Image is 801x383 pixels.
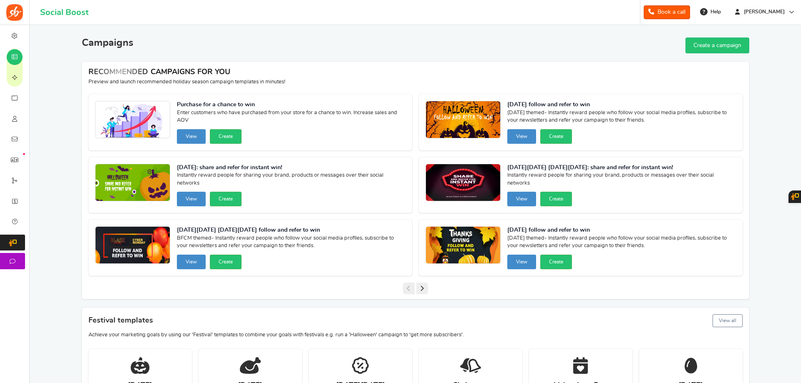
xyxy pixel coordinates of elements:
span: Enter customers who have purchased from your store for a chance to win. Increase sales and AOV [177,109,406,126]
em: New [23,153,25,155]
a: Create a campaign [685,38,749,53]
span: Instantly reward people for sharing your brand, products or messages over their social networks [177,172,406,188]
button: View [177,255,206,269]
button: Create [210,192,242,206]
strong: [DATE]: share and refer for instant win! [177,164,406,172]
a: Help [697,5,725,18]
span: [DATE] themed- Instantly reward people who follow your social media profiles, subscribe to your n... [507,109,736,126]
button: View all [713,314,743,327]
img: Social Boost [6,4,23,21]
img: Recommended Campaigns [426,164,500,202]
strong: [DATE] follow and refer to win [507,101,736,109]
button: View [507,255,536,269]
h4: RECOMMENDED CAMPAIGNS FOR YOU [88,68,743,77]
strong: [DATE] follow and refer to win [507,226,736,235]
strong: [DATE][DATE] [DATE][DATE]: share and refer for instant win! [507,164,736,172]
strong: Purchase for a chance to win [177,101,406,109]
span: [PERSON_NAME] [741,8,788,15]
img: Recommended Campaigns [426,227,500,264]
button: Create [540,129,572,144]
img: Recommended Campaigns [426,101,500,139]
strong: [DATE][DATE] [DATE][DATE] follow and refer to win [177,226,406,235]
span: Instantly reward people for sharing your brand, products or messages over their social networks [507,172,736,188]
a: Book a call [644,5,690,19]
span: Help [708,8,721,15]
button: Create [540,255,572,269]
p: Preview and launch recommended holiday season campaign templates in minutes! [88,78,743,86]
button: View [507,129,536,144]
button: View [177,192,206,206]
button: Create [540,192,572,206]
p: Achieve your marketing goals by using our 'Festival' templates to combine your goals with festiva... [88,331,743,339]
img: Recommended Campaigns [96,164,170,202]
button: Create [210,255,242,269]
h1: Social Boost [40,8,88,17]
button: Create [210,129,242,144]
span: BFCM themed- Instantly reward people who follow your social media profiles, subscribe to your new... [177,235,406,251]
span: [DATE] themed- Instantly reward people who follow your social media profiles, subscribe to your n... [507,235,736,251]
h4: Festival templates [88,313,743,329]
h2: Campaigns [82,38,133,48]
button: View [507,192,536,206]
img: Recommended Campaigns [96,101,170,139]
button: View [177,129,206,144]
img: Recommended Campaigns [96,227,170,264]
